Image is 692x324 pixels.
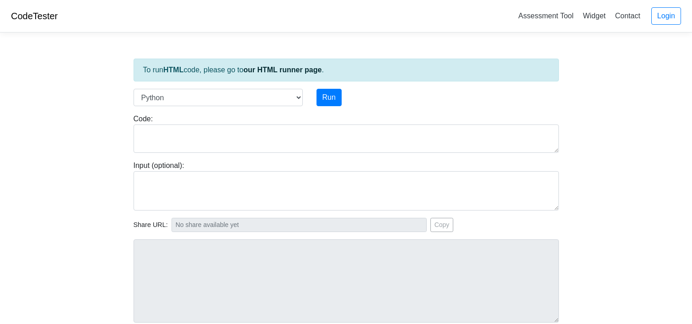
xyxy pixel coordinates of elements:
a: Widget [579,8,609,23]
a: CodeTester [11,11,58,21]
a: Assessment Tool [515,8,577,23]
div: Input (optional): [127,160,566,211]
button: Copy [430,218,454,232]
div: To run code, please go to . [134,59,559,81]
a: Login [651,7,681,25]
a: our HTML runner page [243,66,322,74]
div: Code: [127,113,566,153]
button: Run [316,89,342,106]
input: No share available yet [172,218,427,232]
span: Share URL: [134,220,168,230]
a: Contact [612,8,644,23]
strong: HTML [163,66,183,74]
